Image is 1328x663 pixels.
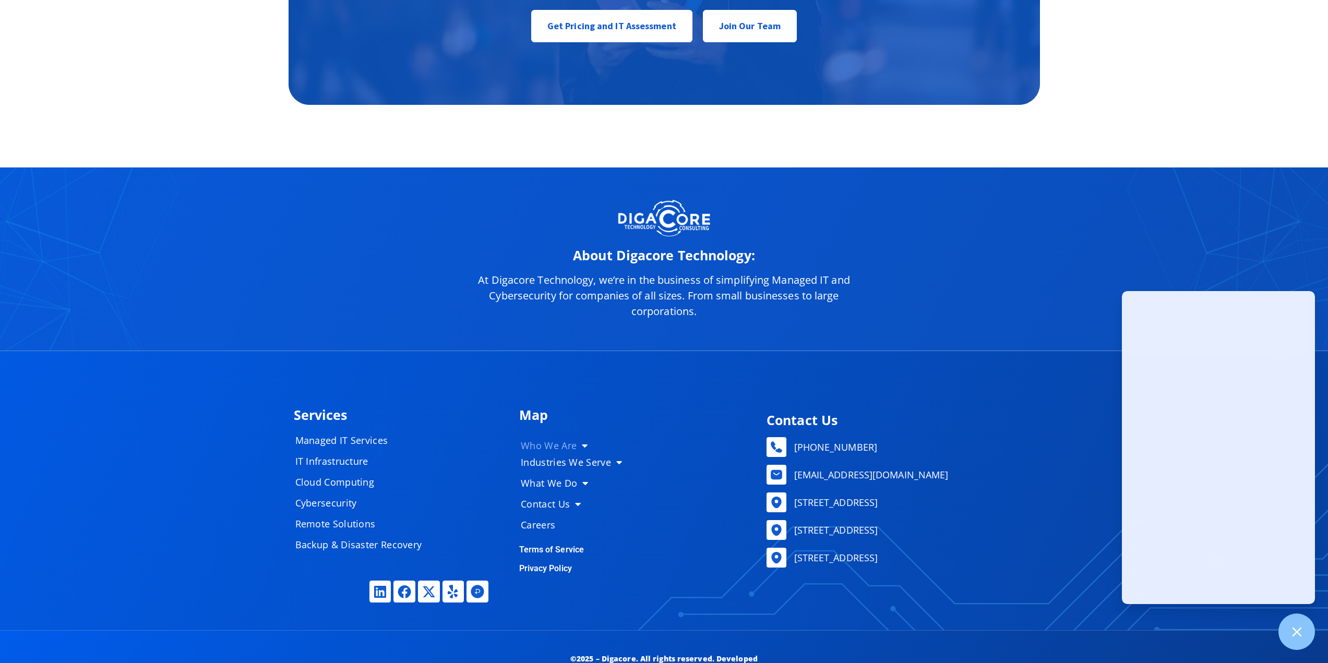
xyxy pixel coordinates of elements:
[519,408,751,421] h4: Map
[547,16,676,37] span: Get Pricing and IT Assessment
[519,563,572,573] a: Privacy Policy
[285,513,441,534] a: Remote Solutions
[792,439,877,455] span: [PHONE_NUMBER]
[510,493,641,514] a: Contact Us
[519,545,584,554] a: Terms of Service
[792,550,878,565] span: [STREET_ADDRESS]
[285,430,441,555] nav: Menu
[510,452,641,473] a: Industries We Serve
[285,534,441,555] a: Backup & Disaster Recovery
[792,522,878,538] span: [STREET_ADDRESS]
[1122,291,1315,604] iframe: Chatgenie Messenger
[767,414,1029,427] h4: Contact Us
[285,430,441,451] a: Managed IT Services
[461,272,868,319] p: At Digacore Technology, we’re in the business of simplifying Managed IT and Cybersecurity for com...
[510,431,641,535] nav: Menu
[767,520,1029,540] a: [STREET_ADDRESS]
[792,495,878,510] span: [STREET_ADDRESS]
[294,408,509,421] h4: Services
[792,467,949,483] span: [EMAIL_ADDRESS][DOMAIN_NAME]
[510,514,641,535] a: Careers
[285,492,441,513] a: Cybersecurity
[285,451,441,472] a: IT Infrastructure
[767,548,1029,568] a: [STREET_ADDRESS]
[285,472,441,492] a: Cloud Computing
[531,10,692,42] a: Get Pricing and IT Assessment
[618,199,710,238] img: DigaCore Technology Consulting
[767,465,1029,485] a: [EMAIL_ADDRESS][DOMAIN_NAME]
[461,249,868,262] h2: About Digacore Technology:
[510,435,641,456] a: Who We Are
[510,473,641,493] a: What We Do
[767,437,1029,457] a: [PHONE_NUMBER]
[767,492,1029,512] a: [STREET_ADDRESS]
[703,10,797,42] a: Join Our Team
[719,16,781,37] span: Join Our Team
